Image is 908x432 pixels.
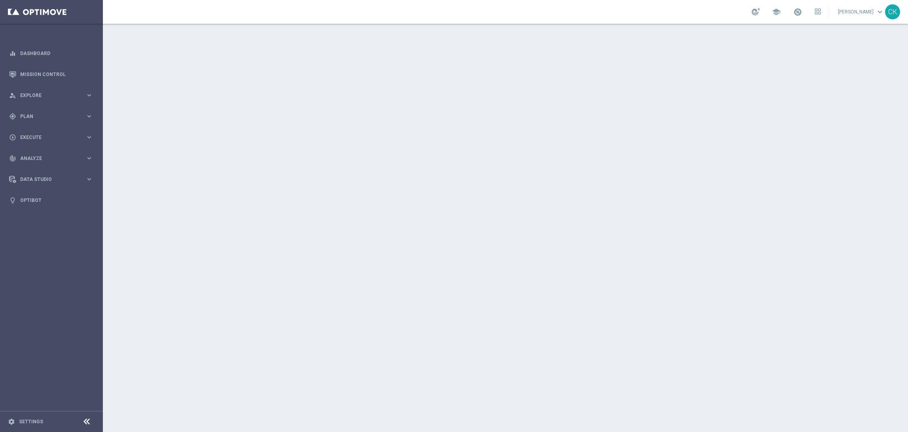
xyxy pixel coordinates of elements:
[85,175,93,183] i: keyboard_arrow_right
[837,6,885,18] a: [PERSON_NAME]keyboard_arrow_down
[20,64,93,85] a: Mission Control
[85,154,93,162] i: keyboard_arrow_right
[19,419,43,424] a: Settings
[9,176,93,183] button: Data Studio keyboard_arrow_right
[20,177,85,182] span: Data Studio
[9,134,85,141] div: Execute
[9,197,93,204] button: lightbulb Optibot
[8,418,15,425] i: settings
[9,64,93,85] div: Mission Control
[9,155,93,162] button: track_changes Analyze keyboard_arrow_right
[9,92,85,99] div: Explore
[876,8,884,16] span: keyboard_arrow_down
[20,135,85,140] span: Execute
[9,155,16,162] i: track_changes
[20,190,93,211] a: Optibot
[9,43,93,64] div: Dashboard
[9,92,93,99] button: person_search Explore keyboard_arrow_right
[9,113,93,120] button: gps_fixed Plan keyboard_arrow_right
[20,156,85,161] span: Analyze
[9,197,16,204] i: lightbulb
[9,134,93,141] button: play_circle_outline Execute keyboard_arrow_right
[9,134,16,141] i: play_circle_outline
[20,43,93,64] a: Dashboard
[772,8,781,16] span: school
[9,71,93,78] button: Mission Control
[20,93,85,98] span: Explore
[9,155,85,162] div: Analyze
[9,92,16,99] i: person_search
[20,114,85,119] span: Plan
[9,50,93,57] button: equalizer Dashboard
[85,133,93,141] i: keyboard_arrow_right
[9,190,93,211] div: Optibot
[885,4,900,19] div: CK
[9,50,16,57] i: equalizer
[85,112,93,120] i: keyboard_arrow_right
[9,113,85,120] div: Plan
[9,176,85,183] div: Data Studio
[85,91,93,99] i: keyboard_arrow_right
[9,113,16,120] i: gps_fixed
